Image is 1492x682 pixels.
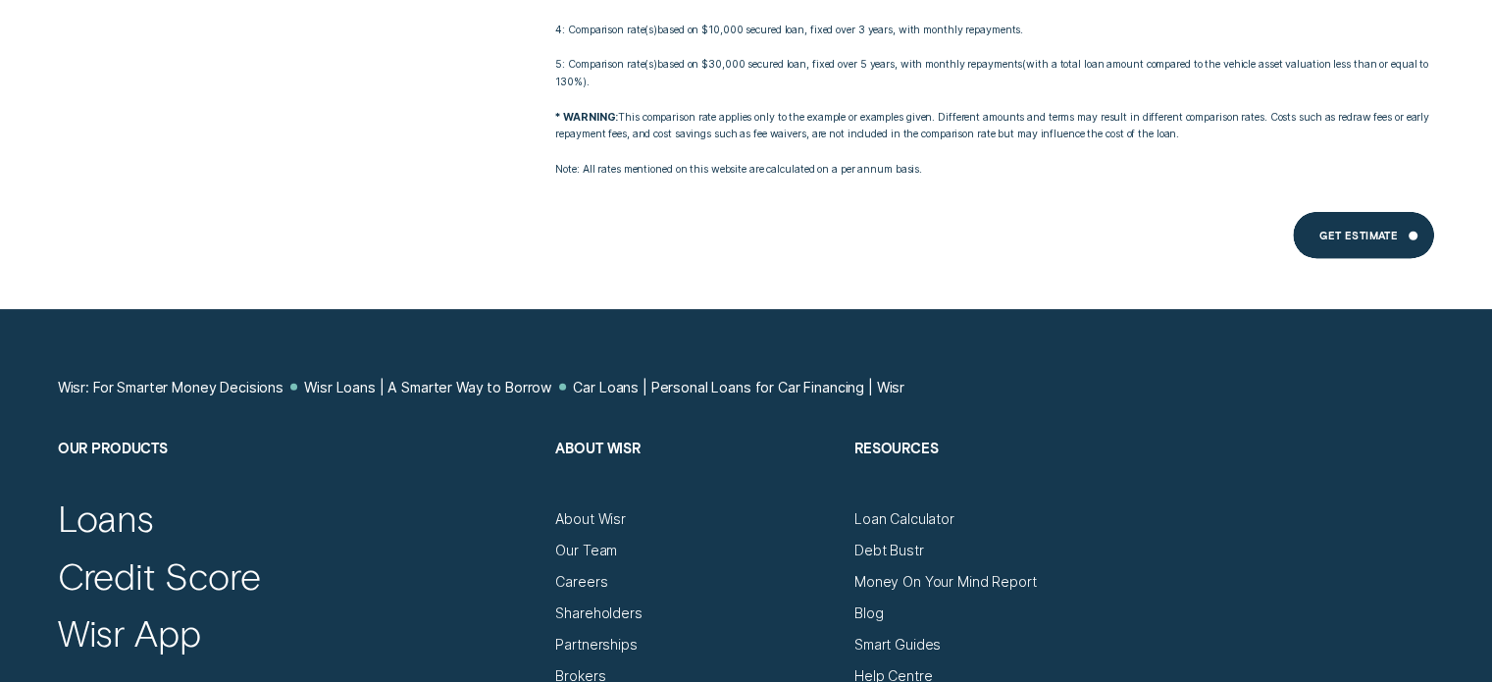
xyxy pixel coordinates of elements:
a: Our Team [555,542,617,559]
a: Get Estimate [1293,212,1434,259]
a: About Wisr [555,510,626,528]
a: Wisr Loans | A Smarter Way to Borrow [304,379,552,396]
a: Loan Calculator [854,510,954,528]
a: Wisr App [58,610,201,656]
span: ) [653,58,657,71]
a: Credit Score [58,553,261,599]
strong: * WARNING: [555,111,618,124]
a: Wisr: For Smarter Money Decisions [58,379,283,396]
span: ) [653,24,657,36]
a: Careers [555,573,607,591]
h2: Resources [854,440,1136,510]
a: Money On Your Mind Report [854,573,1036,591]
span: ) [583,76,587,88]
p: 5: Comparison rate s based on $30,000 secured loan, fixed over 5 years, with monthly repayments w... [555,56,1434,91]
a: Loans [58,496,155,541]
span: ( [1022,58,1026,71]
span: ( [644,58,648,71]
span: ( [644,24,648,36]
p: This comparison rate applies only to the example or examples given. Different amounts and terms m... [555,109,1434,144]
p: Note: All rates mentioned on this website are calculated on a per annum basis. [555,161,1434,179]
a: Shareholders [555,604,642,622]
h2: Our Products [58,440,539,510]
h2: About Wisr [555,440,837,510]
a: Blog [854,604,883,622]
a: Debt Bustr [854,542,924,559]
a: Partnerships [555,636,637,654]
a: Car Loans | Personal Loans for Car Financing | Wisr [573,379,904,396]
p: 4: Comparison rate s based on $10,000 secured loan, fixed over 3 years, with monthly repayments. [555,22,1434,39]
a: Smart Guides [854,636,941,654]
